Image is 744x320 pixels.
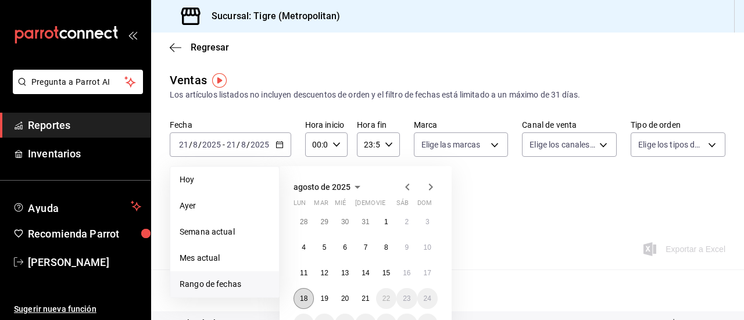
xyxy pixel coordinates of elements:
abbr: 22 de agosto de 2025 [382,294,390,303]
abbr: lunes [294,199,306,211]
abbr: 24 de agosto de 2025 [424,294,431,303]
abbr: 6 de agosto de 2025 [343,243,347,251]
button: 3 de agosto de 2025 [417,211,438,232]
abbr: martes [314,199,328,211]
button: 13 de agosto de 2025 [335,263,355,283]
abbr: jueves [355,199,424,211]
span: Elige los canales de venta [530,139,595,150]
button: 4 de agosto de 2025 [294,237,314,258]
abbr: 1 de agosto de 2025 [384,218,388,226]
button: Pregunta a Parrot AI [13,70,143,94]
div: Ventas [170,71,207,89]
abbr: 31 de julio de 2025 [362,218,369,226]
button: 9 de agosto de 2025 [396,237,417,258]
h3: Sucursal: Tigre (Metropolitan) [202,9,340,23]
abbr: viernes [376,199,385,211]
abbr: 13 de agosto de 2025 [341,269,349,277]
input: -- [241,140,246,149]
span: Mes actual [180,252,270,264]
button: 19 de agosto de 2025 [314,288,334,309]
div: Los artículos listados no incluyen descuentos de orden y el filtro de fechas está limitado a un m... [170,89,725,101]
button: Regresar [170,42,229,53]
button: 18 de agosto de 2025 [294,288,314,309]
button: 7 de agosto de 2025 [355,237,375,258]
span: [PERSON_NAME] [28,254,141,270]
label: Hora inicio [305,121,348,129]
input: ---- [250,140,270,149]
abbr: 17 de agosto de 2025 [424,269,431,277]
input: ---- [202,140,221,149]
abbr: 7 de agosto de 2025 [364,243,368,251]
abbr: 18 de agosto de 2025 [300,294,307,303]
label: Fecha [170,121,291,129]
abbr: 29 de julio de 2025 [320,218,328,226]
button: 31 de julio de 2025 [355,211,375,232]
button: 20 de agosto de 2025 [335,288,355,309]
button: 24 de agosto de 2025 [417,288,438,309]
abbr: 14 de agosto de 2025 [362,269,369,277]
span: / [237,140,240,149]
label: Marca [414,121,509,129]
span: / [189,140,192,149]
button: 6 de agosto de 2025 [335,237,355,258]
abbr: 28 de julio de 2025 [300,218,307,226]
button: 12 de agosto de 2025 [314,263,334,283]
span: Elige las marcas [421,139,481,150]
button: 30 de julio de 2025 [335,211,355,232]
abbr: domingo [417,199,432,211]
abbr: 5 de agosto de 2025 [323,243,327,251]
button: Tooltip marker [212,73,227,88]
abbr: 12 de agosto de 2025 [320,269,328,277]
button: 8 de agosto de 2025 [376,237,396,258]
abbr: 16 de agosto de 2025 [403,269,410,277]
span: Pregunta a Parrot AI [31,76,125,88]
abbr: 8 de agosto de 2025 [384,243,388,251]
abbr: 11 de agosto de 2025 [300,269,307,277]
abbr: 19 de agosto de 2025 [320,294,328,303]
input: -- [226,140,237,149]
span: Ayuda [28,199,126,213]
a: Pregunta a Parrot AI [8,84,143,96]
button: 1 de agosto de 2025 [376,211,396,232]
button: 21 de agosto de 2025 [355,288,375,309]
abbr: 10 de agosto de 2025 [424,243,431,251]
abbr: 21 de agosto de 2025 [362,294,369,303]
span: Regresar [191,42,229,53]
span: / [246,140,250,149]
span: / [198,140,202,149]
button: 14 de agosto de 2025 [355,263,375,283]
span: Inventarios [28,146,141,161]
button: 10 de agosto de 2025 [417,237,438,258]
label: Canal de venta [522,121,617,129]
button: 17 de agosto de 2025 [417,263,438,283]
button: agosto de 2025 [294,180,364,194]
abbr: 15 de agosto de 2025 [382,269,390,277]
abbr: 20 de agosto de 2025 [341,294,349,303]
button: 11 de agosto de 2025 [294,263,314,283]
button: 23 de agosto de 2025 [396,288,417,309]
abbr: 2 de agosto de 2025 [405,218,409,226]
abbr: 4 de agosto de 2025 [302,243,306,251]
button: 22 de agosto de 2025 [376,288,396,309]
button: open_drawer_menu [128,30,137,39]
abbr: 23 de agosto de 2025 [403,294,410,303]
button: 29 de julio de 2025 [314,211,334,232]
button: 2 de agosto de 2025 [396,211,417,232]
span: Reportes [28,117,141,133]
span: Hoy [180,174,270,186]
span: Rango de fechas [180,278,270,290]
abbr: 30 de julio de 2025 [341,218,349,226]
span: Elige los tipos de orden [638,139,704,150]
button: 15 de agosto de 2025 [376,263,396,283]
abbr: 9 de agosto de 2025 [405,243,409,251]
button: 28 de julio de 2025 [294,211,314,232]
span: - [223,140,225,149]
input: -- [192,140,198,149]
abbr: sábado [396,199,409,211]
span: Semana actual [180,226,270,238]
span: Sugerir nueva función [14,303,141,315]
abbr: miércoles [335,199,346,211]
span: Ayer [180,200,270,212]
input: -- [178,140,189,149]
button: 16 de agosto de 2025 [396,263,417,283]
